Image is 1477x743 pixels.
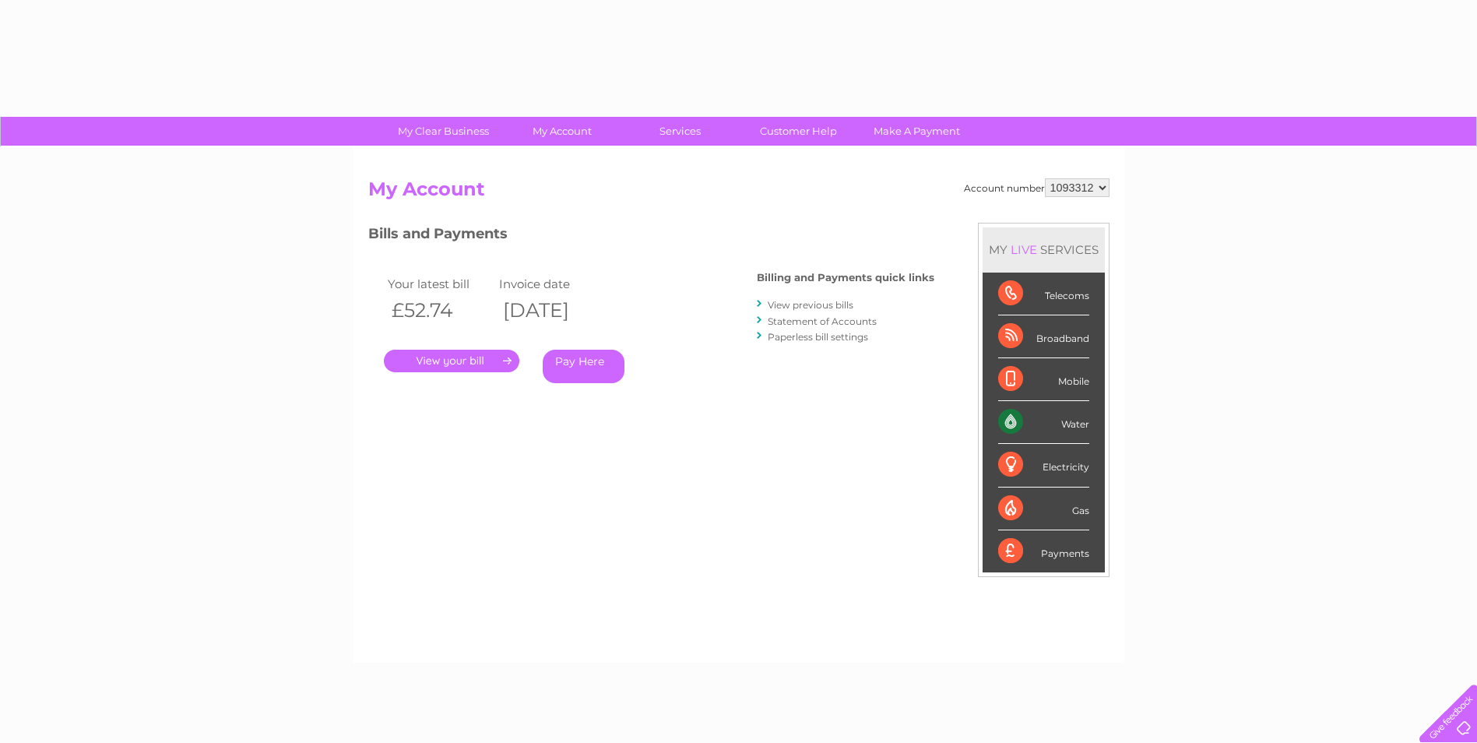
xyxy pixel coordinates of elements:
[734,117,863,146] a: Customer Help
[384,294,496,326] th: £52.74
[498,117,626,146] a: My Account
[543,350,624,383] a: Pay Here
[983,227,1105,272] div: MY SERVICES
[964,178,1110,197] div: Account number
[998,315,1089,358] div: Broadband
[998,488,1089,530] div: Gas
[998,444,1089,487] div: Electricity
[998,273,1089,315] div: Telecoms
[768,299,853,311] a: View previous bills
[379,117,508,146] a: My Clear Business
[368,223,934,250] h3: Bills and Payments
[616,117,744,146] a: Services
[495,273,607,294] td: Invoice date
[768,315,877,327] a: Statement of Accounts
[998,358,1089,401] div: Mobile
[384,273,496,294] td: Your latest bill
[384,350,519,372] a: .
[998,530,1089,572] div: Payments
[998,401,1089,444] div: Water
[757,272,934,283] h4: Billing and Payments quick links
[1008,242,1040,257] div: LIVE
[495,294,607,326] th: [DATE]
[368,178,1110,208] h2: My Account
[768,331,868,343] a: Paperless bill settings
[853,117,981,146] a: Make A Payment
